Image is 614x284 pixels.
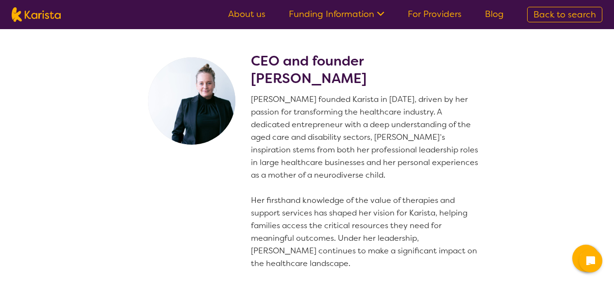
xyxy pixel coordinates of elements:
[289,8,384,20] a: Funding Information
[533,9,596,20] span: Back to search
[408,8,462,20] a: For Providers
[527,7,602,22] a: Back to search
[251,52,482,87] h2: CEO and founder [PERSON_NAME]
[572,245,599,272] button: Channel Menu
[251,93,482,270] p: [PERSON_NAME] founded Karista in [DATE], driven by her passion for transforming the healthcare in...
[12,7,61,22] img: Karista logo
[485,8,504,20] a: Blog
[228,8,266,20] a: About us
